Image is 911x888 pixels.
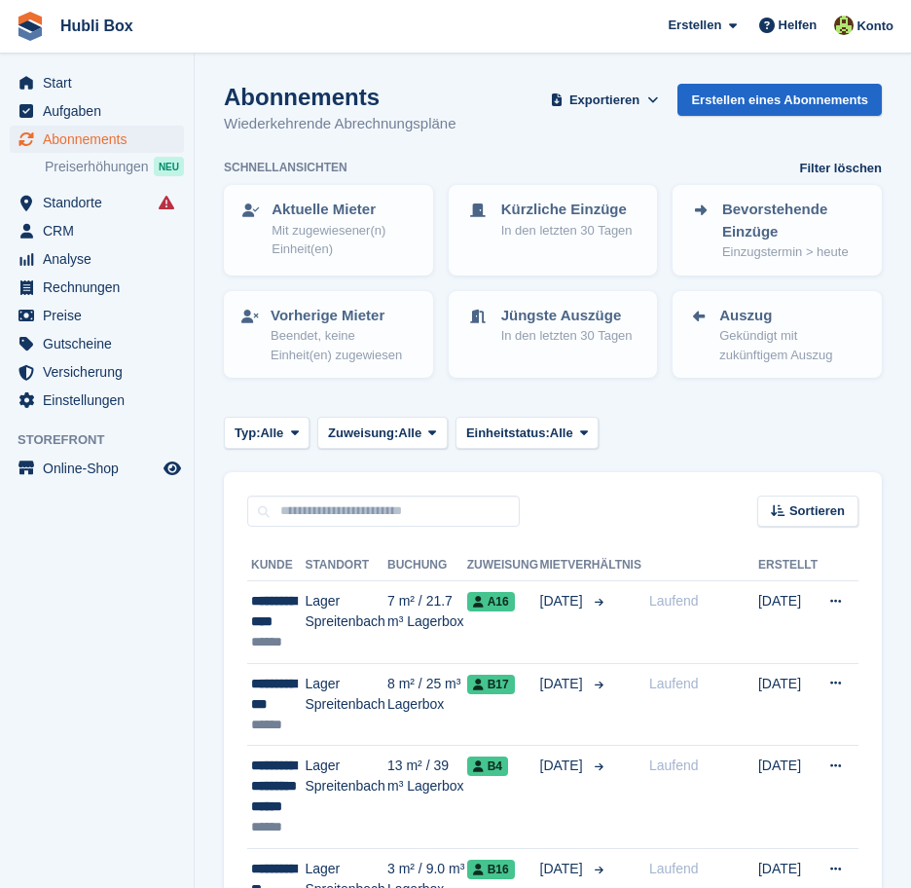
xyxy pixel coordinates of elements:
a: menu [10,126,184,153]
a: Aktuelle Mieter Mit zugewiesener(n) Einheit(en) [226,187,431,271]
p: Kürzliche Einzüge [501,199,633,221]
span: Start [43,69,160,96]
td: Lager Spreitenbach [305,581,387,664]
span: Alle [398,424,421,443]
h1: Abonnements [224,84,456,110]
span: Versicherung [43,358,160,386]
span: Preise [43,302,160,329]
span: [DATE] [540,756,587,776]
span: Exportieren [569,91,639,110]
td: [DATE] [758,581,818,664]
button: Einheitstatus: Alle [455,417,600,449]
span: Laufend [649,593,699,609]
th: Erstellt [758,550,818,581]
span: Alle [550,424,573,443]
td: Lager Spreitenbach [305,746,387,849]
a: Preiserhöhungen NEU [45,156,184,177]
span: B4 [467,757,508,776]
span: Zuweisung: [328,424,398,443]
span: Sortieren [789,501,845,521]
span: Standorte [43,189,160,216]
span: Aufgaben [43,97,160,125]
span: Rechnungen [43,274,160,301]
p: Auszug [719,305,864,327]
p: Mit zugewiesener(n) Einheit(en) [272,221,415,259]
a: menu [10,97,184,125]
p: Beendet, keine Einheit(en) zugewiesen [271,326,416,364]
span: Einheitstatus: [466,424,550,443]
a: Speisekarte [10,455,184,482]
h6: Schnellansichten [224,159,347,176]
th: Standort [305,550,387,581]
p: Aktuelle Mieter [272,199,415,221]
th: Zuweisung [467,550,540,581]
p: Einzugstermin > heute [722,242,864,262]
a: menu [10,330,184,357]
span: [DATE] [540,859,587,879]
a: menu [10,274,184,301]
p: Jüngste Auszüge [501,305,633,327]
span: Abonnements [43,126,160,153]
p: Vorherige Mieter [271,305,416,327]
a: Vorherige Mieter Beendet, keine Einheit(en) zugewiesen [226,293,431,377]
span: Einstellungen [43,387,160,414]
span: Preiserhöhungen [45,158,149,176]
a: menu [10,217,184,244]
span: Analyse [43,245,160,273]
span: Helfen [779,16,818,35]
a: menu [10,387,184,414]
span: Online-Shop [43,455,160,482]
a: Hubli Box [53,10,141,42]
span: A16 [467,592,515,611]
span: Laufend [649,758,699,773]
td: [DATE] [758,746,818,849]
span: Laufend [649,861,699,876]
a: Vorschau-Shop [161,457,184,480]
button: Typ: Alle [224,417,310,449]
span: Storefront [18,430,194,450]
a: Erstellen eines Abonnements [677,84,882,116]
td: [DATE] [758,663,818,746]
a: Filter löschen [799,159,882,178]
td: 7 m² / 21.7 m³ Lagerbox [387,581,467,664]
p: Gekündigt mit zukünftigem Auszug [719,326,864,364]
th: Buchung [387,550,467,581]
a: Jüngste Auszüge In den letzten 30 Tagen [451,293,656,357]
span: B16 [467,860,515,879]
i: Es sind Fehler bei der Synchronisierung von Smart-Einträgen aufgetreten [159,195,174,210]
img: Luca Space4you [834,16,854,35]
div: NEU [154,157,184,176]
span: Alle [260,424,283,443]
button: Exportieren [547,84,663,116]
td: 8 m² / 25 m³ Lagerbox [387,663,467,746]
p: In den letzten 30 Tagen [501,326,633,346]
a: menu [10,69,184,96]
img: stora-icon-8386f47178a22dfd0bd8f6a31ec36ba5ce8667c1dd55bd0f319d3a0aa187defe.svg [16,12,45,41]
span: [DATE] [540,591,587,611]
p: In den letzten 30 Tagen [501,221,633,240]
td: 13 m² / 39 m³ Lagerbox [387,746,467,849]
span: Konto [856,17,893,36]
a: menu [10,189,184,216]
span: Laufend [649,676,699,691]
td: Lager Spreitenbach [305,663,387,746]
button: Zuweisung: Alle [317,417,448,449]
span: Typ: [235,424,260,443]
a: Bevorstehende Einzüge Einzugstermin > heute [674,187,880,274]
th: Mietverhältnis [540,550,641,581]
a: menu [10,245,184,273]
p: Bevorstehende Einzüge [722,199,864,242]
a: Auszug Gekündigt mit zukünftigem Auszug [674,293,880,377]
span: Gutscheine [43,330,160,357]
p: Wiederkehrende Abrechnungspläne [224,113,456,135]
span: CRM [43,217,160,244]
span: [DATE] [540,674,587,694]
span: Erstellen [668,16,721,35]
span: B17 [467,675,515,694]
a: Kürzliche Einzüge In den letzten 30 Tagen [451,187,656,251]
a: menu [10,358,184,386]
a: menu [10,302,184,329]
th: Kunde [247,550,305,581]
